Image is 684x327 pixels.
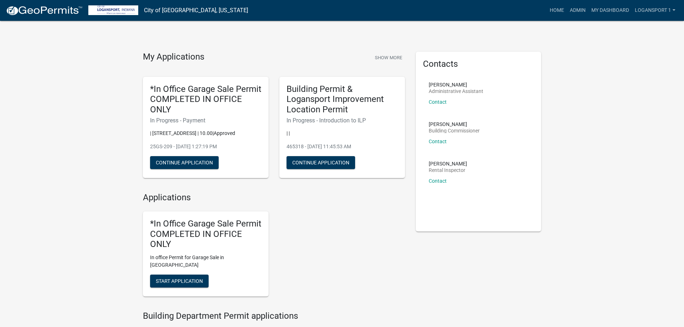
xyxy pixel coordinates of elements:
button: Continue Application [287,156,355,169]
button: Continue Application [150,156,219,169]
a: Logansport 1 [632,4,678,17]
p: | [STREET_ADDRESS] | 10.00|Approved [150,130,261,137]
p: | | [287,130,398,137]
span: Start Application [156,278,203,284]
h5: Contacts [423,59,534,69]
button: Start Application [150,275,209,288]
h6: In Progress - Payment [150,117,261,124]
a: Contact [429,99,447,105]
h4: Applications [143,192,405,203]
a: City of [GEOGRAPHIC_DATA], [US_STATE] [144,4,248,17]
p: [PERSON_NAME] [429,122,480,127]
h5: *In Office Garage Sale Permit COMPLETED IN OFFICE ONLY [150,84,261,115]
h4: My Applications [143,52,204,62]
h5: *In Office Garage Sale Permit COMPLETED IN OFFICE ONLY [150,219,261,249]
p: 25GS-209 - [DATE] 1:27:19 PM [150,143,261,150]
button: Show More [372,52,405,64]
a: Contact [429,178,447,184]
p: Rental Inspector [429,168,467,173]
a: Home [547,4,567,17]
h4: Building Department Permit applications [143,311,405,321]
h5: Building Permit & Logansport Improvement Location Permit [287,84,398,115]
img: City of Logansport, Indiana [88,5,138,15]
p: In office Permit for Garage Sale in [GEOGRAPHIC_DATA] [150,254,261,269]
a: My Dashboard [588,4,632,17]
p: [PERSON_NAME] [429,82,483,87]
p: 465318 - [DATE] 11:45:53 AM [287,143,398,150]
h6: In Progress - Introduction to ILP [287,117,398,124]
a: Admin [567,4,588,17]
p: Building Commissioner [429,128,480,133]
a: Contact [429,139,447,144]
p: [PERSON_NAME] [429,161,467,166]
p: Administrative Assistant [429,89,483,94]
